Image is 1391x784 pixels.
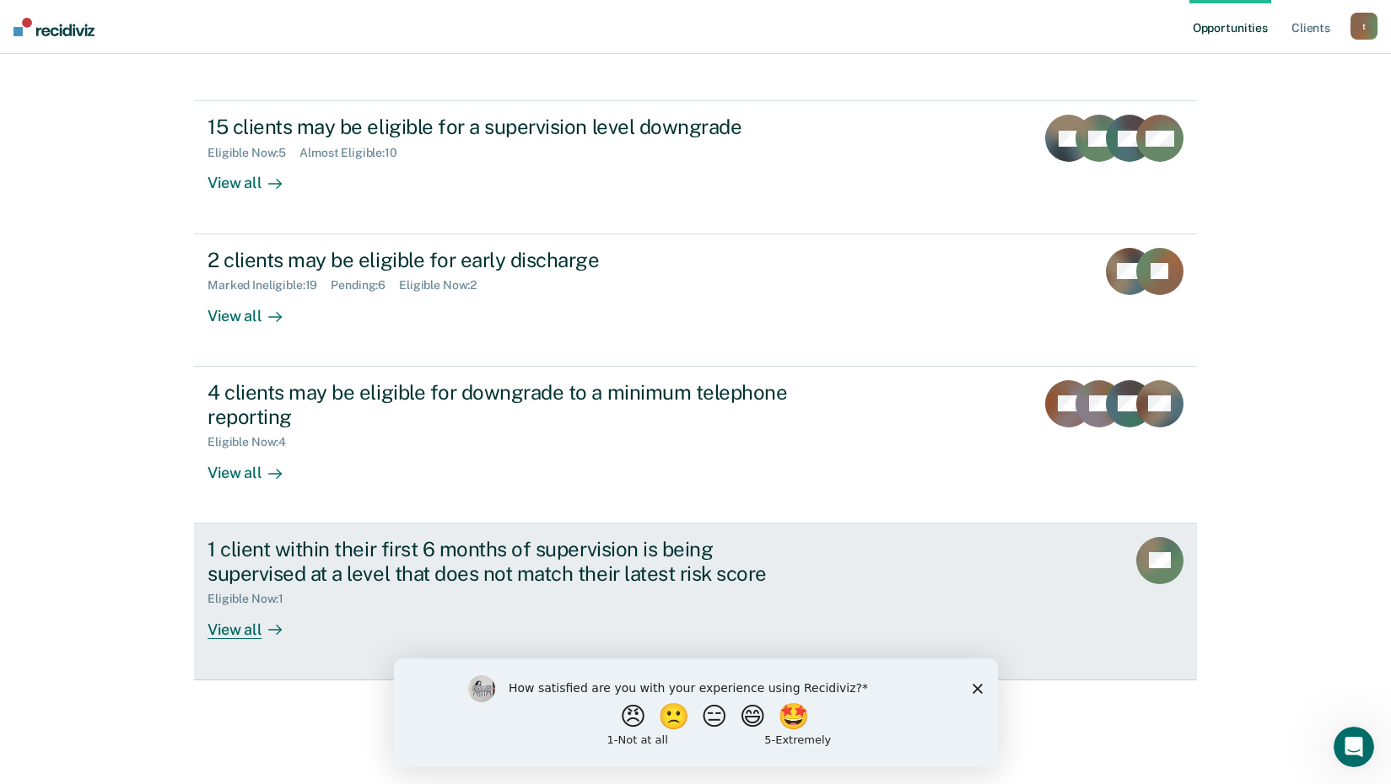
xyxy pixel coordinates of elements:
div: Eligible Now : 1 [208,592,297,606]
div: View all [208,606,302,639]
div: View all [208,449,302,482]
div: Eligible Now : 5 [208,146,299,160]
a: 15 clients may be eligible for a supervision level downgradeEligible Now:5Almost Eligible:10View all [194,100,1197,234]
img: Recidiviz [13,18,94,36]
iframe: Survey by Kim from Recidiviz [394,658,998,767]
iframe: Intercom live chat [1334,727,1374,767]
div: 4 clients may be eligible for downgrade to a minimum telephone reporting [208,380,800,429]
button: t [1351,13,1378,40]
a: 4 clients may be eligible for downgrade to a minimum telephone reportingEligible Now:4View all [194,367,1197,524]
div: 1 client within their first 6 months of supervision is being supervised at a level that does not ... [208,537,800,586]
a: 1 client within their first 6 months of supervision is being supervised at a level that does not ... [194,524,1197,680]
div: Eligible Now : 4 [208,435,299,449]
div: View all [208,293,302,325]
div: 15 clients may be eligible for a supervision level downgrade [208,115,800,139]
div: Marked Ineligible : 19 [208,278,331,293]
div: View all [208,160,302,193]
div: Pending : 6 [331,278,399,293]
a: 2 clients may be eligible for early dischargeMarked Ineligible:19Pending:6Eligible Now:2View all [194,234,1197,367]
div: Almost Eligible : 10 [299,146,411,160]
div: Eligible Now : 2 [399,278,490,293]
div: 2 clients may be eligible for early discharge [208,248,800,272]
